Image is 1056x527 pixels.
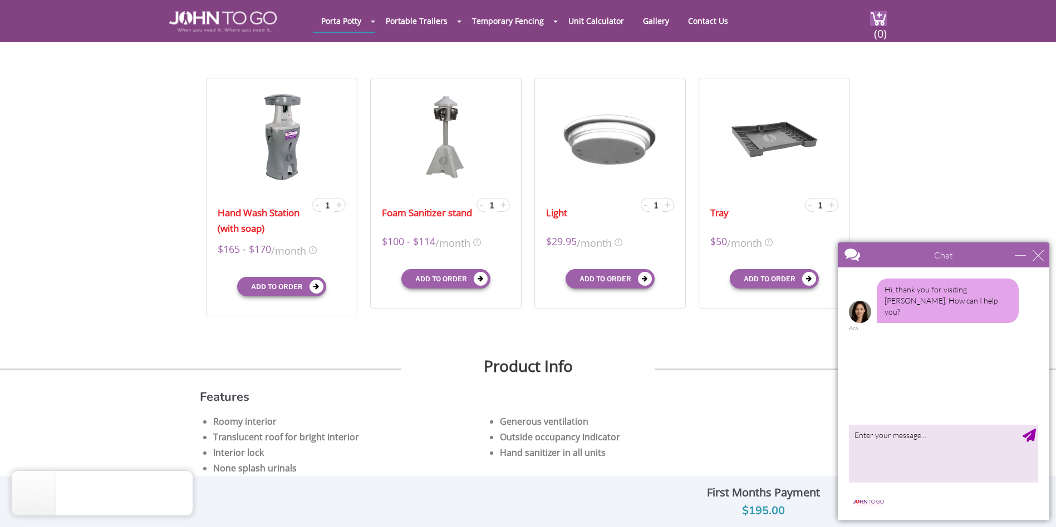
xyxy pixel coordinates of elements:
[309,246,317,254] img: icon
[213,460,487,476] li: None splash urinals
[629,483,897,502] div: First Months Payment
[252,92,311,181] img: 19
[730,92,819,181] img: 19
[480,198,483,211] span: -
[566,269,655,289] button: Add to order
[435,234,470,250] span: /month
[635,10,677,32] a: Gallery
[271,242,306,258] span: /month
[644,198,647,211] span: -
[237,277,326,296] button: Add to order
[500,198,506,211] span: +
[382,205,472,221] a: Foam Sanitizer stand
[500,414,774,429] li: Generous ventilation
[169,11,277,32] img: JOHN to go
[629,502,897,520] div: $195.00
[710,234,727,250] span: $50
[710,205,729,221] a: Tray
[727,234,762,250] span: /month
[546,234,577,250] span: $29.95
[829,198,834,211] span: +
[382,234,435,250] span: $100 - $114
[213,429,487,445] li: Translucent roof for bright interior
[665,198,670,211] span: +
[615,238,622,246] img: icon
[200,391,857,402] h3: Features
[680,10,736,32] a: Contact Us
[336,198,342,211] span: +
[377,10,456,32] a: Portable Trailers
[401,269,490,289] button: Add to order
[464,10,552,32] a: Temporary Fencing
[831,236,1056,527] iframe: Live Chat Box
[873,17,887,41] span: (0)
[473,238,481,246] img: icon
[870,11,887,26] img: cart a
[730,269,819,289] button: Add to order
[546,205,567,221] a: Light
[316,198,319,211] span: -
[313,10,370,32] a: Porta Potty
[765,238,773,246] img: icon
[808,198,812,211] span: -
[213,445,487,460] li: Interior lock
[560,10,632,32] a: Unit Calculator
[577,234,612,250] span: /month
[218,205,310,236] a: Hand Wash Station (with soap)
[421,92,471,181] img: 19
[213,414,487,429] li: Roomy interior
[500,445,774,460] li: Hand sanitizer in all units
[546,92,674,181] img: 19
[218,242,271,258] span: $165 - $170
[500,429,774,445] li: Outside occupancy indicator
